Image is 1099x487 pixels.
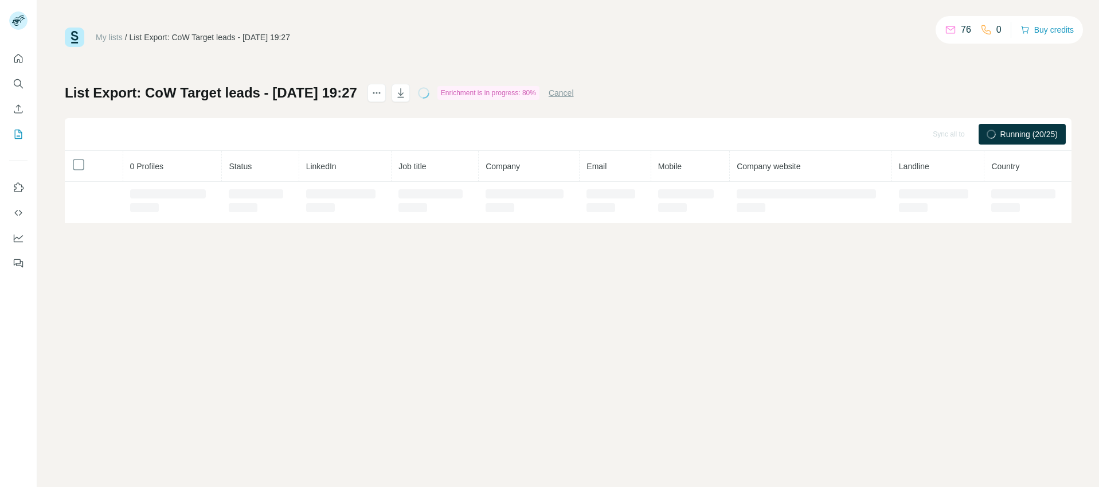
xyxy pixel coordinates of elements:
button: Search [9,73,28,94]
span: 0 Profiles [130,162,163,171]
button: Buy credits [1020,22,1074,38]
p: 0 [996,23,1002,37]
span: Running (20/25) [1000,128,1058,140]
h1: List Export: CoW Target leads - [DATE] 19:27 [65,84,357,102]
img: Surfe Logo [65,28,84,47]
button: Use Surfe API [9,202,28,223]
button: actions [367,84,386,102]
span: Company website [737,162,800,171]
span: Mobile [658,162,682,171]
span: Landline [899,162,929,171]
span: Status [229,162,252,171]
span: Job title [398,162,426,171]
button: Quick start [9,48,28,69]
button: My lists [9,124,28,145]
span: Email [586,162,607,171]
button: Enrich CSV [9,99,28,119]
p: 76 [961,23,971,37]
button: Use Surfe on LinkedIn [9,177,28,198]
span: Company [486,162,520,171]
span: Country [991,162,1019,171]
button: Dashboard [9,228,28,248]
button: Cancel [549,87,574,99]
div: List Export: CoW Target leads - [DATE] 19:27 [130,32,290,43]
div: Enrichment is in progress: 80% [437,86,539,100]
button: Feedback [9,253,28,274]
li: / [125,32,127,43]
span: LinkedIn [306,162,337,171]
a: My lists [96,33,123,42]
